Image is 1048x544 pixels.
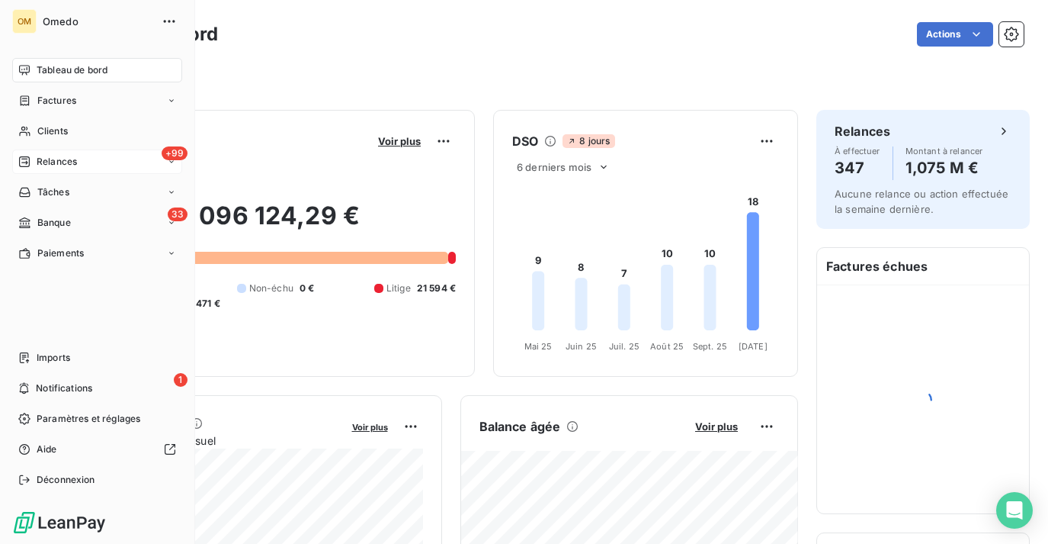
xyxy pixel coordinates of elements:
[378,135,421,147] span: Voir plus
[86,201,456,246] h2: 1 096 124,29 €
[37,351,70,365] span: Imports
[562,134,614,148] span: 8 jours
[905,146,983,156] span: Montant à relancer
[373,134,425,148] button: Voir plus
[37,63,107,77] span: Tableau de bord
[693,341,727,352] tspan: Sept. 25
[566,341,597,352] tspan: Juin 25
[650,341,684,352] tspan: Août 25
[348,420,393,433] button: Voir plus
[517,161,591,173] span: 6 derniers mois
[162,146,187,160] span: +99
[386,282,411,295] span: Litige
[300,282,314,295] span: 0 €
[817,248,1029,285] h6: Factures échues
[524,341,553,352] tspan: Mai 25
[37,443,57,456] span: Aide
[691,420,742,433] button: Voir plus
[37,124,68,138] span: Clients
[37,185,69,199] span: Tâches
[37,155,77,169] span: Relances
[174,373,187,387] span: 1
[835,188,1008,215] span: Aucune relance ou action effectuée la semaine dernière.
[168,208,187,221] span: 33
[417,282,456,295] span: 21 594 €
[835,156,880,180] h4: 347
[12,9,37,34] div: OM
[37,216,71,230] span: Banque
[479,417,561,436] h6: Balance âgée
[249,282,293,295] span: Non-échu
[12,510,107,535] img: Logo LeanPay
[905,156,983,180] h4: 1,075 M €
[996,492,1033,529] div: Open Intercom Messenger
[917,22,993,47] button: Actions
[352,422,388,433] span: Voir plus
[37,473,95,487] span: Déconnexion
[512,132,538,150] h6: DSO
[86,433,341,449] span: Chiffre d'affaires mensuel
[36,381,92,395] span: Notifications
[12,437,182,462] a: Aide
[609,341,639,352] tspan: Juil. 25
[835,122,890,140] h6: Relances
[835,146,880,156] span: À effectuer
[739,341,768,352] tspan: [DATE]
[191,297,220,311] span: -471 €
[37,246,84,260] span: Paiements
[43,15,152,27] span: Omedo
[695,420,738,433] span: Voir plus
[37,412,140,426] span: Paramètres et réglages
[37,94,76,108] span: Factures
